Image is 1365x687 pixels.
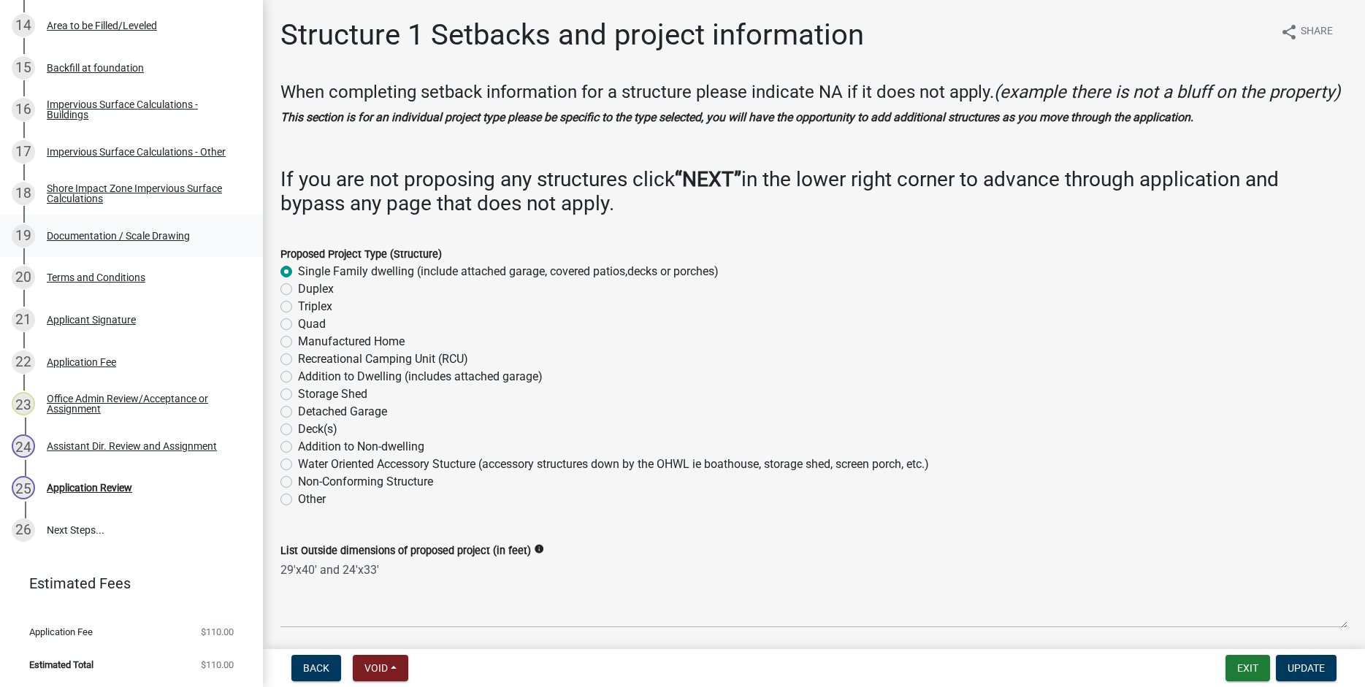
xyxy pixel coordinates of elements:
[12,14,35,37] div: 14
[47,99,240,120] div: Impervious Surface Calculations - Buildings
[298,350,468,368] label: Recreational Camping Unit (RCU)
[12,518,35,542] div: 26
[534,544,544,554] i: info
[298,298,332,315] label: Triplex
[12,392,35,415] div: 23
[298,473,433,491] label: Non-Conforming Structure
[1301,23,1333,41] span: Share
[47,63,144,73] div: Backfill at foundation
[12,308,35,331] div: 21
[12,266,35,289] div: 20
[1280,23,1298,41] i: share
[298,456,929,473] label: Water Oriented Accessory Stucture (accessory structures down by the OHWL ie boathouse, storage sh...
[364,662,388,674] span: Void
[47,272,145,283] div: Terms and Conditions
[47,20,157,31] div: Area to be Filled/Leveled
[12,98,35,121] div: 16
[298,403,387,421] label: Detached Garage
[280,546,531,556] label: List Outside dimensions of proposed project (in feet)
[201,660,234,669] span: $110.00
[280,18,864,53] h1: Structure 1 Setbacks and project information
[298,315,326,333] label: Quad
[298,438,424,456] label: Addition to Non-dwelling
[12,569,240,598] a: Estimated Fees
[47,483,132,493] div: Application Review
[29,627,93,637] span: Application Fee
[1276,655,1337,681] button: Update
[994,82,1340,102] i: (example there is not a bluff on the property)
[1269,18,1345,46] button: shareShare
[280,167,1347,216] h3: If you are not proposing any structures click in the lower right corner to advance through applic...
[280,82,1347,103] h4: When completing setback information for a structure please indicate NA if it does not apply.
[298,385,367,403] label: Storage Shed
[675,167,741,191] strong: “NEXT”
[1226,655,1270,681] button: Exit
[47,147,226,157] div: Impervious Surface Calculations - Other
[291,655,341,681] button: Back
[47,441,217,451] div: Assistant Dir. Review and Assignment
[298,368,543,385] label: Addition to Dwelling (includes attached garage)
[12,56,35,80] div: 15
[298,280,334,298] label: Duplex
[12,350,35,374] div: 22
[12,182,35,205] div: 18
[47,183,240,204] div: Shore Impact Zone Impervious Surface Calculations
[298,491,326,508] label: Other
[353,655,408,681] button: Void
[47,357,116,367] div: Application Fee
[303,662,329,674] span: Back
[298,263,719,280] label: Single Family dwelling (include attached garage, covered patios,decks or porches)
[1288,662,1325,674] span: Update
[201,627,234,637] span: $110.00
[298,421,337,438] label: Deck(s)
[280,250,442,260] label: Proposed Project Type (Structure)
[12,140,35,164] div: 17
[12,224,35,247] div: 19
[47,315,136,325] div: Applicant Signature
[298,333,405,350] label: Manufactured Home
[29,660,93,669] span: Estimated Total
[280,110,1193,124] strong: This section is for an individual project type please be specific to the type selected, you will ...
[47,231,190,241] div: Documentation / Scale Drawing
[47,394,240,414] div: Office Admin Review/Acceptance or Assignment
[12,434,35,458] div: 24
[12,476,35,499] div: 25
